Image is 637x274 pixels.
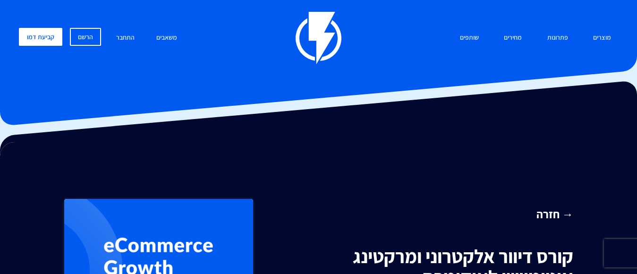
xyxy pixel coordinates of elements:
a: התחבר [109,28,142,48]
a: מחירים [497,28,529,48]
a: קביעת דמו [19,28,62,46]
a: פתרונות [540,28,575,48]
a: משאבים [149,28,184,48]
a: → חזרה [282,206,573,222]
a: שותפים [453,28,486,48]
a: מוצרים [586,28,618,48]
a: הרשם [70,28,101,46]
